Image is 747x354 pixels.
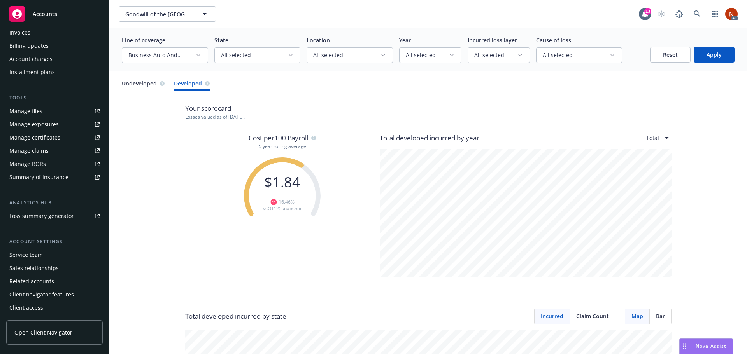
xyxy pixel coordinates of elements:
div: Sales relationships [9,262,59,274]
a: Related accounts [6,275,103,288]
p: Incurred loss layer [468,36,530,44]
button: Goodwill of the [GEOGRAPHIC_DATA] [119,6,216,22]
p: vs Q1' 25 snapshot [242,205,322,212]
button: Apply [694,47,735,63]
div: Client navigator features [9,288,74,301]
a: Sales relationships [6,262,103,274]
div: Account settings [6,238,103,246]
p: Location [307,36,393,44]
p: Line of coverage [122,36,208,44]
button: Reset [650,47,691,63]
span: All selected [406,51,449,59]
div: Manage certificates [9,131,60,144]
a: Manage certificates [6,131,103,144]
p: Losses valued as of [DATE] . [185,113,672,120]
span: Total developed incurred by year [380,133,479,143]
p: Your scorecard [185,103,672,113]
a: Summary of insurance [6,171,103,183]
span: Incurred [541,312,563,320]
a: Manage files [6,105,103,117]
div: Billing updates [9,40,49,52]
a: Accounts [6,3,103,25]
a: Report a Bug [672,6,687,22]
a: Service team [6,249,103,261]
a: Invoices [6,26,103,39]
span: Bar [656,312,665,320]
p: Cause of loss [536,36,622,44]
span: Map [631,312,643,320]
div: Manage claims [9,145,49,157]
div: Manage BORs [9,158,46,170]
p: State [214,36,301,44]
div: Account charges [9,53,53,65]
span: Business Auto And Truckers, General Liability, Property, Umbrella Excess [128,51,195,59]
span: Developed [174,79,202,87]
p: $ 1.84 [242,174,322,190]
div: Invoices [9,26,30,39]
div: Analytics hub [6,199,103,207]
span: All selected [313,51,380,59]
div: Installment plans [9,66,55,78]
span: Cost per 100 Payroll [249,133,308,143]
span: All selected [543,51,610,59]
div: Service team [9,249,43,261]
a: Account charges [6,53,103,65]
p: Total developed incurred by state [185,311,286,321]
button: Nova Assist [679,338,733,354]
div: 13 [644,8,651,15]
div: Drag to move [680,339,689,354]
a: Manage BORs [6,158,103,170]
div: Client access [9,302,43,314]
a: Installment plans [6,66,103,78]
a: Loss summary generator [6,210,103,222]
div: Manage exposures [9,118,59,131]
span: Open Client Navigator [14,328,72,337]
a: Manage claims [6,145,103,157]
a: Billing updates [6,40,103,52]
span: Claim Count [576,312,609,320]
div: Related accounts [9,275,54,288]
a: Switch app [707,6,723,22]
img: photo [725,8,738,20]
a: Manage exposures [6,118,103,131]
span: All selected [474,51,517,59]
a: Search [689,6,705,22]
a: Client access [6,302,103,314]
div: Loss summary generator [9,210,74,222]
span: Goodwill of the [GEOGRAPHIC_DATA] [125,10,193,18]
a: Start snowing [654,6,669,22]
span: Undeveloped [122,79,157,87]
p: 5 year rolling average [185,143,380,150]
span: 16.46 % [279,199,295,205]
div: Summary of insurance [9,171,68,183]
span: Nova Assist [696,343,726,349]
div: Tools [6,94,103,102]
p: Year [399,36,461,44]
div: Manage files [9,105,42,117]
span: Accounts [33,11,57,17]
a: Client navigator features [6,288,103,301]
span: All selected [221,51,288,59]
